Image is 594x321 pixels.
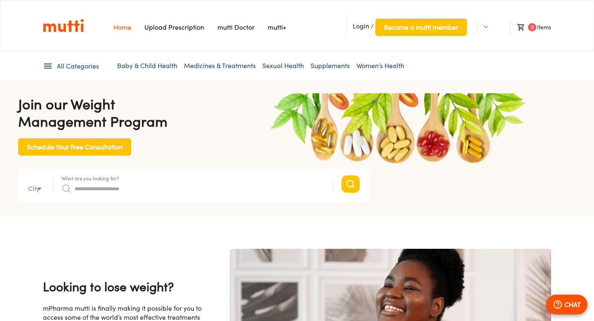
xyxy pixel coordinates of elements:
button: Become a mutti member [375,19,467,36]
a: Navigates to mutti+ page [268,23,286,31]
span: Login [353,22,369,30]
p: CHAT [564,300,581,309]
button: Search [342,175,360,193]
a: Schedule Your Free Consultation [18,142,131,149]
a: Supplements [311,61,350,70]
span: Become a mutti member [384,21,458,33]
button: CHAT [546,295,587,314]
span: Schedule Your Free Consultation [27,141,123,153]
a: Medicines & Treatments [184,61,256,70]
img: Dropdown [483,24,488,29]
a: Sexual Health [262,61,304,70]
a: Women’s Health [356,61,404,70]
a: Navigates to Prescription Upload Page [144,23,204,31]
h4: Join our Weight Management Program [18,95,370,130]
img: Logo [43,19,84,33]
a: Navigates to Home Page [113,23,131,31]
span: All Categories [57,61,99,71]
li: / [346,15,467,39]
button: Schedule Your Free Consultation [18,138,131,156]
a: Link on the logo navigates to HomePage [43,19,84,33]
a: Baby & Child Health [117,61,177,70]
li: Items [510,20,551,35]
label: What are you looking for? [61,176,119,181]
h4: Looking to lose weight? [43,278,207,295]
span: 0 [528,23,536,31]
a: Navigates to mutti doctor website [217,23,255,31]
